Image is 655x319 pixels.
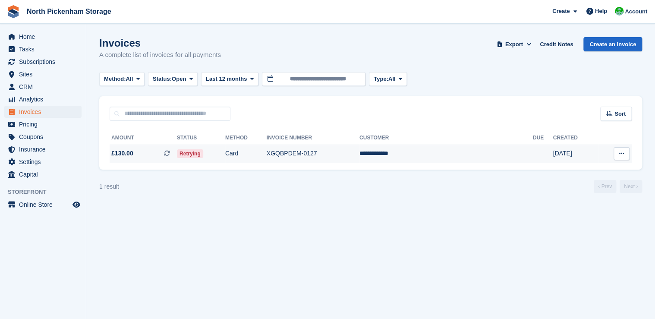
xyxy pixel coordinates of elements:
[172,75,186,83] span: Open
[614,110,626,118] span: Sort
[153,75,172,83] span: Status:
[553,145,598,163] td: [DATE]
[4,118,82,130] a: menu
[225,131,267,145] th: Method
[595,7,607,16] span: Help
[7,5,20,18] img: stora-icon-8386f47178a22dfd0bd8f6a31ec36ba5ce8667c1dd55bd0f319d3a0aa187defe.svg
[267,131,359,145] th: Invoice Number
[8,188,86,196] span: Storefront
[111,149,133,158] span: £130.00
[19,93,71,105] span: Analytics
[19,31,71,43] span: Home
[4,131,82,143] a: menu
[594,180,616,193] a: Previous
[4,93,82,105] a: menu
[4,56,82,68] a: menu
[369,72,407,86] button: Type: All
[99,37,221,49] h1: Invoices
[19,143,71,155] span: Insurance
[110,131,177,145] th: Amount
[374,75,388,83] span: Type:
[536,37,576,51] a: Credit Notes
[4,168,82,180] a: menu
[4,156,82,168] a: menu
[19,106,71,118] span: Invoices
[99,182,119,191] div: 1 result
[620,180,642,193] a: Next
[19,199,71,211] span: Online Store
[553,131,598,145] th: Created
[4,43,82,55] a: menu
[177,131,225,145] th: Status
[177,149,203,158] span: Retrying
[625,7,647,16] span: Account
[267,145,359,163] td: XGQBPDEM-0127
[533,131,553,145] th: Due
[19,43,71,55] span: Tasks
[19,56,71,68] span: Subscriptions
[19,68,71,80] span: Sites
[4,143,82,155] a: menu
[99,50,221,60] p: A complete list of invoices for all payments
[19,131,71,143] span: Coupons
[19,118,71,130] span: Pricing
[388,75,396,83] span: All
[495,37,533,51] button: Export
[148,72,198,86] button: Status: Open
[4,81,82,93] a: menu
[4,68,82,80] a: menu
[19,156,71,168] span: Settings
[552,7,570,16] span: Create
[19,81,71,93] span: CRM
[71,199,82,210] a: Preview store
[201,72,258,86] button: Last 12 months
[104,75,126,83] span: Method:
[4,106,82,118] a: menu
[99,72,145,86] button: Method: All
[505,40,523,49] span: Export
[4,199,82,211] a: menu
[4,31,82,43] a: menu
[206,75,247,83] span: Last 12 months
[592,180,644,193] nav: Page
[615,7,624,16] img: Chris Gulliver
[359,131,533,145] th: Customer
[583,37,642,51] a: Create an Invoice
[225,145,267,163] td: Card
[126,75,133,83] span: All
[19,168,71,180] span: Capital
[23,4,115,19] a: North Pickenham Storage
